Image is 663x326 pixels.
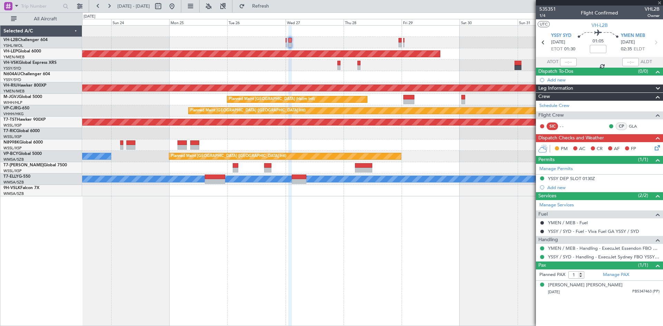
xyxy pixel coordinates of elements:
[538,210,548,218] span: Fuel
[539,6,556,13] span: 535351
[3,129,16,133] span: T7-RIC
[638,156,648,163] span: (1/1)
[645,13,660,19] span: Owner
[84,14,95,20] div: [DATE]
[236,1,277,12] button: Refresh
[548,282,623,289] div: [PERSON_NAME] [PERSON_NAME]
[344,19,402,25] div: Thu 28
[539,271,565,278] label: Planned PAX
[8,13,75,24] button: All Aircraft
[3,186,39,190] a: 9H-VSLKFalcon 7X
[551,32,571,39] span: YSSY SYD
[3,106,29,110] a: VP-CJRG-650
[3,49,18,53] span: VH-LEP
[551,46,563,53] span: ETOT
[402,19,460,25] div: Fri 29
[3,38,48,42] a: VH-L2BChallenger 604
[548,228,639,234] a: YSSY / SYD - Fuel - Viva Fuel GA YSSY / SYD
[548,289,560,295] span: [DATE]
[169,19,227,25] div: Mon 25
[547,59,558,66] span: ATOT
[3,146,22,151] a: WSSL/XSP
[539,202,574,209] a: Manage Services
[632,289,660,295] span: PB5347463 (PP)
[538,156,555,164] span: Permits
[18,17,73,21] span: All Aircraft
[548,245,660,251] a: YMEN / MEB - Handling - ExecuJet Essendon FBO YMEN / MEB
[518,19,576,25] div: Sun 31
[641,59,652,66] span: ALDT
[246,4,275,9] span: Refresh
[560,123,575,129] div: - -
[171,151,286,161] div: Planned Maint [GEOGRAPHIC_DATA] ([GEOGRAPHIC_DATA] Intl)
[614,146,619,152] span: AF
[538,134,604,142] span: Dispatch Checks and Weather
[539,166,573,172] a: Manage Permits
[638,261,648,269] span: (1/1)
[3,140,19,145] span: N8998K
[561,146,568,152] span: PM
[3,106,18,110] span: VP-CJR
[3,191,24,196] a: WMSA/SZB
[117,3,150,9] span: [DATE] - [DATE]
[53,19,111,25] div: Sat 23
[3,129,40,133] a: T7-RICGlobal 6000
[3,55,25,60] a: YMEN/MEB
[3,61,19,65] span: VH-VSK
[3,95,19,99] span: M-JGVJ
[3,83,18,88] span: VH-RIU
[538,236,558,244] span: Handling
[3,152,42,156] a: VP-BCYGlobal 5000
[564,46,575,53] span: 01:30
[3,168,22,174] a: WSSL/XSP
[3,72,50,76] a: N604AUChallenger 604
[3,163,44,167] span: T7-[PERSON_NAME]
[111,19,169,25] div: Sun 24
[621,39,635,46] span: [DATE]
[538,93,550,101] span: Crew
[621,46,632,53] span: 02:35
[538,21,550,27] button: UTC
[548,176,595,181] div: YSSY DEP SLOT 0130Z
[286,19,344,25] div: Wed 27
[3,43,23,48] a: YSHL/WOL
[3,175,19,179] span: T7-ELLY
[229,94,315,105] div: Planned Maint [GEOGRAPHIC_DATA] (Halim Intl)
[3,180,24,185] a: WMSA/SZB
[3,61,57,65] a: VH-VSKGlobal Express XRS
[3,89,25,94] a: YMEN/MEB
[538,111,564,119] span: Flight Crew
[3,140,43,145] a: N8998KGlobal 6000
[3,111,24,117] a: VHHH/HKG
[21,1,61,11] input: Trip Number
[3,49,41,53] a: VH-LEPGlobal 6000
[3,83,46,88] a: VH-RIUHawker 800XP
[538,261,546,269] span: Pax
[3,175,30,179] a: T7-ELLYG-550
[3,66,21,71] a: YSSY/SYD
[3,72,20,76] span: N604AU
[548,220,588,226] a: YMEN / MEB - Fuel
[592,22,608,29] span: VH-L2B
[3,95,42,99] a: M-JGVJGlobal 5000
[581,9,618,17] div: Flight Confirmed
[3,186,20,190] span: 9H-VSLK
[629,123,644,129] a: GLA
[631,146,636,152] span: FP
[551,39,565,46] span: [DATE]
[597,146,603,152] span: CR
[621,32,645,39] span: YMEN MEB
[579,146,585,152] span: AC
[538,68,573,76] span: Dispatch To-Dos
[634,46,645,53] span: ELDT
[538,192,556,200] span: Services
[3,38,18,42] span: VH-L2B
[547,185,660,190] div: Add new
[460,19,518,25] div: Sat 30
[603,271,629,278] a: Manage PAX
[539,13,556,19] span: 1/4
[638,192,648,199] span: (2/2)
[3,134,22,139] a: WSSL/XSP
[638,68,648,75] span: (0/0)
[3,77,21,82] a: YSSY/SYD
